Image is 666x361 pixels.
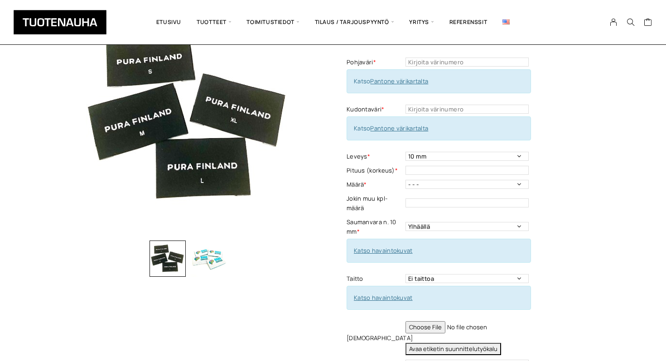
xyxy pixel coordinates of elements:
label: Saumanvara n. 10 mm [347,217,403,236]
a: My Account [605,18,623,26]
label: Jokin muu kpl-määrä [347,194,403,213]
label: Taitto [347,274,403,284]
a: Referenssit [442,7,495,38]
label: Leveys [347,152,403,161]
img: Tuotenauha Oy [14,10,106,34]
button: Search [622,18,639,26]
span: Katso [354,77,428,85]
label: Pohjaväri [347,58,403,67]
label: Kudontaväri [347,105,403,114]
input: Kirjoita värinumero [405,105,529,114]
img: English [502,19,510,24]
span: Katso [354,124,428,132]
label: Pituus (korkeus) [347,166,403,175]
a: Pantone värikartalta [370,124,428,132]
span: Yritys [401,7,441,38]
span: Tilaus / Tarjouspyyntö [307,7,402,38]
span: Tuotteet [189,7,239,38]
a: Cart [644,18,652,29]
label: Määrä [347,180,403,189]
a: Pantone värikartalta [370,77,428,85]
a: Katso havaintokuvat [354,246,413,255]
a: Katso havaintokuvat [354,294,413,302]
label: [DEMOGRAPHIC_DATA] [347,333,403,343]
img: Kudotut etiketit, Damask 2 [190,241,227,277]
button: Avaa etiketin suunnittelutyökalu [405,343,501,355]
a: Etusivu [149,7,189,38]
span: Toimitustiedot [239,7,307,38]
input: Kirjoita värinumero [405,58,529,67]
